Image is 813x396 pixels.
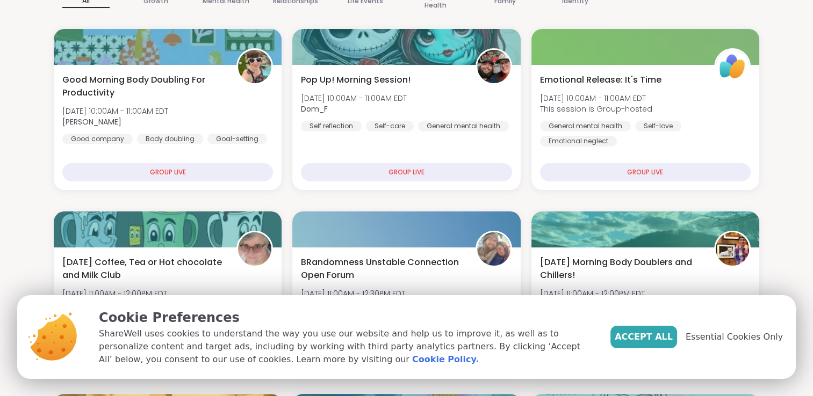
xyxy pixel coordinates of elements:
[540,93,652,104] span: [DATE] 10:00AM - 11:00AM EDT
[477,50,510,83] img: Dom_F
[610,326,677,348] button: Accept All
[418,121,509,131] div: General mental health
[137,134,203,144] div: Body doubling
[540,163,751,181] div: GROUP LIVE
[62,288,167,299] span: [DATE] 11:00AM - 12:00PM EDT
[62,74,225,99] span: Good Morning Body Doubling For Productivity
[686,331,783,343] span: Essential Cookies Only
[716,50,749,83] img: ShareWell
[238,50,271,83] img: Adrienne_QueenOfTheDawn
[99,327,593,366] p: ShareWell uses cookies to understand the way you use our website and help us to improve it, as we...
[366,121,414,131] div: Self-care
[301,121,362,131] div: Self reflection
[540,121,631,131] div: General mental health
[99,308,593,327] p: Cookie Preferences
[412,353,479,366] a: Cookie Policy.
[238,232,271,266] img: Susan
[540,288,645,299] span: [DATE] 11:00AM - 12:00PM EDT
[62,256,225,282] span: [DATE] Coffee, Tea or Hot chocolate and Milk Club
[615,331,673,343] span: Accept All
[301,163,512,181] div: GROUP LIVE
[301,104,328,114] b: Dom_F
[540,104,652,114] span: This session is Group-hosted
[62,134,133,144] div: Good company
[301,288,405,299] span: [DATE] 11:00AM - 12:30PM EDT
[62,106,168,116] span: [DATE] 10:00AM - 11:00AM EDT
[207,134,267,144] div: Goal-setting
[301,93,407,104] span: [DATE] 10:00AM - 11:00AM EDT
[635,121,681,131] div: Self-love
[62,163,273,181] div: GROUP LIVE
[540,136,617,146] div: Emotional neglect
[477,232,510,266] img: BRandom502
[716,232,749,266] img: AmberWolffWizard
[301,74,411,86] span: Pop Up! Morning Session!
[540,74,661,86] span: Emotional Release: It's Time
[62,116,121,127] b: [PERSON_NAME]
[301,256,463,282] span: BRandomness Unstable Connection Open Forum
[540,256,702,282] span: [DATE] Morning Body Doublers and Chillers!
